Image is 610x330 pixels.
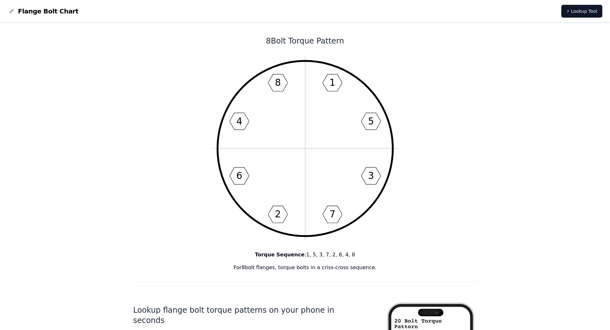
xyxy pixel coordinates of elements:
[368,170,374,181] text: 3
[236,170,242,181] text: 6
[561,5,602,18] a: ⚡ Lookup Tool
[133,264,477,271] p: For 8 bolt flanges, torque bolts in a criss-cross sequence.
[255,252,305,258] b: Torque Sequence
[275,77,281,88] text: 8
[329,209,335,220] text: 7
[275,209,281,220] text: 2
[236,116,242,127] text: 4
[18,7,78,16] span: Flange Bolt Chart
[133,36,477,46] h1: 8 Bolt Torque Pattern
[8,7,15,15] img: Flange Bolt Chart Logo
[8,7,78,16] a: Flange Bolt Chart LogoFlange Bolt Chart
[368,116,374,127] text: 5
[133,305,364,326] h1: Lookup flange bolt torque patterns on your phone in seconds
[133,251,477,259] p: : 1, 5, 3, 7, 2, 6, 4, 8
[329,77,335,88] text: 1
